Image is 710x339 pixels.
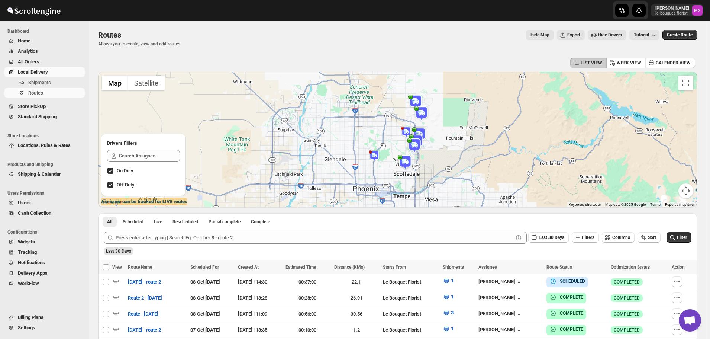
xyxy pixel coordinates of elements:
button: Delivery Apps [4,268,85,278]
button: Keyboard shortcuts [569,202,601,207]
button: Users [4,198,85,208]
span: Route - [DATE] [128,310,158,318]
button: All routes [103,217,117,227]
button: Filter [667,232,691,243]
span: Starts From [383,265,406,270]
button: Settings [4,323,85,333]
div: 00:10:00 [285,326,330,334]
span: COMPLETED [614,311,640,317]
span: Action [672,265,685,270]
span: Locations, Rules & Rates [18,143,71,148]
span: Route 2 - [DATE] [128,294,162,302]
button: SCHEDULED [549,278,585,285]
span: Standard Shipping [18,114,57,119]
span: WEEK VIEW [617,60,641,66]
div: 00:28:00 [285,294,330,302]
span: Notifications [18,260,45,265]
button: Tutorial [629,30,659,40]
button: Map camera controls [678,183,693,198]
span: [DATE] - route 2 [128,278,161,286]
button: Shipments [4,77,85,88]
span: Complete [251,219,270,225]
button: LIST VIEW [570,58,607,68]
button: 1 [438,323,458,335]
button: Sort [638,232,661,243]
span: Store PickUp [18,103,46,109]
span: Export [567,32,580,38]
button: 1 [438,275,458,287]
button: Toggle fullscreen view [678,76,693,90]
span: 08-Oct | [DATE] [190,295,220,301]
span: Rescheduled [172,219,198,225]
h2: Drivers Filters [107,140,180,147]
button: WEEK VIEW [606,58,646,68]
button: Route - [DATE] [123,308,163,320]
div: Open chat [679,309,701,332]
button: User menu [651,4,703,16]
button: All Orders [4,57,85,67]
b: COMPLETE [560,327,583,332]
button: Last 30 Days [528,232,569,243]
div: [DATE] | 13:35 [238,326,281,334]
span: Columns [612,235,630,240]
span: Tutorial [634,32,649,38]
div: 1.2 [334,326,378,334]
span: 07-Oct | [DATE] [190,327,220,333]
text: MG [694,8,701,13]
span: Filters [582,235,594,240]
span: On Duty [117,168,133,173]
button: Route 2 - [DATE] [123,292,167,304]
div: [DATE] | 11:09 [238,310,281,318]
button: Billing Plans [4,312,85,323]
label: Assignee can be tracked for LIVE routes [101,198,187,205]
span: [DATE] - route 2 [128,326,161,334]
span: COMPLETED [614,295,640,301]
button: 3 [438,307,458,319]
div: [PERSON_NAME] [478,295,523,302]
span: Routes [28,90,43,96]
div: [DATE] | 13:28 [238,294,281,302]
button: Analytics [4,46,85,57]
button: Map action label [526,30,554,40]
span: Shipping & Calendar [18,171,61,177]
div: [PERSON_NAME] [478,279,523,286]
a: Report a map error [665,202,695,207]
span: Last 30 Days [539,235,564,240]
span: Analytics [18,48,38,54]
span: Route Status [546,265,572,270]
a: Open this area in Google Maps (opens a new window) [100,198,125,207]
button: 1 [438,291,458,303]
span: Store Locations [7,133,85,139]
div: Le Bouquet Florist [383,278,438,286]
span: Optimization Status [611,265,650,270]
span: CALENDER VIEW [656,60,691,66]
span: Off Duty [117,182,134,188]
span: 1 [451,278,454,284]
button: [PERSON_NAME] [478,327,523,334]
span: Cash Collection [18,210,51,216]
span: Scheduled [123,219,143,225]
button: CALENDER VIEW [645,58,695,68]
button: COMPLETE [549,294,583,301]
span: Assignee [478,265,497,270]
div: 00:56:00 [285,310,330,318]
span: Route Name [128,265,152,270]
span: Shipments [28,80,51,85]
input: Press enter after typing | Search Eg. October 8 - route 2 [116,232,513,244]
button: [PERSON_NAME] [478,311,523,318]
button: [DATE] - route 2 [123,324,165,336]
button: [DATE] - route 2 [123,276,165,288]
span: 1 [451,294,454,300]
div: Le Bouquet Florist [383,310,438,318]
button: Locations, Rules & Rates [4,140,85,151]
div: 30.56 [334,310,378,318]
button: Create Route [662,30,697,40]
button: Tracking [4,247,85,258]
button: Widgets [4,237,85,247]
button: Cash Collection [4,208,85,218]
span: WorkFlow [18,281,39,286]
img: Google [100,198,125,207]
span: Last 30 Days [106,249,131,254]
span: Filter [677,235,687,240]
